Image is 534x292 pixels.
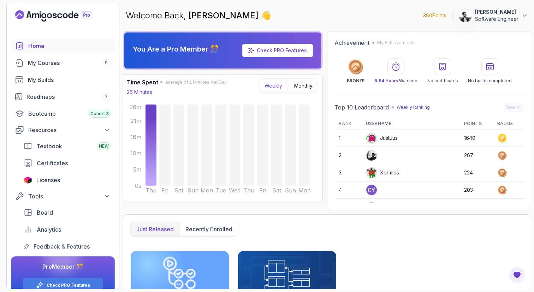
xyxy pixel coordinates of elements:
p: You Are a Pro Member 🎊 [133,44,219,54]
span: Certificates [37,159,68,167]
tspan: 5m [133,166,141,173]
p: BRONZE [347,78,364,84]
tspan: Thu [243,187,254,194]
tspan: Mon [298,187,311,194]
button: user profile image[PERSON_NAME]Software Engineer [458,8,528,23]
tspan: 10m [130,150,141,157]
p: 380 Points [423,12,446,19]
td: 4 [334,181,361,199]
span: Feedback & Features [34,242,90,251]
div: Bootcamp [28,109,111,118]
p: My Achievements [377,40,415,46]
div: Resources [28,126,111,134]
a: courses [11,56,115,70]
a: licenses [19,173,115,187]
p: Software Engineer [475,16,518,23]
tspan: 0s [135,182,141,189]
a: bootcamp [11,107,115,121]
span: Textbook [36,142,62,150]
p: Just released [136,225,174,233]
tspan: Sun [188,187,198,194]
tspan: Sun [285,187,296,194]
tspan: Sat [272,187,281,194]
span: Licenses [36,176,60,184]
td: 203 [460,181,493,199]
span: 9 [105,60,108,66]
p: Welcome Back, [126,10,271,21]
div: Home [28,42,111,50]
img: default monster avatar [366,202,377,213]
a: feedback [19,239,115,254]
p: 26 Minutes [127,89,152,96]
span: NEW [99,143,109,149]
tspan: Wed [229,187,241,194]
span: Average of 2 Minutes Per Day [165,79,227,85]
span: Cohort 3 [90,111,109,117]
img: default monster avatar [366,167,377,178]
tspan: Fri [259,187,266,194]
td: 224 [460,164,493,181]
a: builds [11,73,115,87]
a: Check PRO Features [242,44,313,57]
p: Recently enrolled [185,225,232,233]
td: 267 [460,147,493,164]
button: See all [504,102,524,112]
p: Watched [374,78,417,84]
div: Justuus [366,132,398,144]
tspan: Sat [174,187,184,194]
a: certificates [19,156,115,170]
tspan: Tue [216,187,226,194]
button: Just released [131,222,179,236]
div: Roadmaps [26,93,111,101]
img: user profile image [366,185,377,195]
button: Resources [11,124,115,136]
div: jvxdev [366,202,396,213]
img: user profile image [458,9,472,22]
button: Recently enrolled [179,222,238,236]
td: 1 [334,130,361,147]
button: Tools [11,190,115,203]
th: Badge [493,118,524,130]
div: My Builds [28,76,111,84]
h2: Top 10 Leaderboard [334,103,389,112]
h2: Achievement [334,38,369,47]
img: default monster avatar [366,133,377,143]
a: Check PRO Features [47,282,90,288]
tspan: Mon [201,187,213,194]
th: Username [362,118,460,130]
div: My Courses [28,59,111,67]
img: jetbrains icon [24,177,32,184]
p: [PERSON_NAME] [475,8,518,16]
a: Check PRO Features [257,47,307,53]
td: 3 [334,164,361,181]
span: 7 [105,94,108,100]
a: roadmaps [11,90,115,104]
th: Points [460,118,493,130]
tspan: 16m [130,133,141,141]
tspan: 26m [130,103,141,111]
td: 2 [334,147,361,164]
p: No builds completed [468,78,512,84]
a: Landing page [15,10,108,22]
button: Open Feedback Button [509,267,526,284]
th: Rank [334,118,361,130]
tspan: Fri [161,187,168,194]
span: Board [37,208,53,217]
span: 9.94 Hours [374,78,398,83]
h3: Time Spent [127,78,158,87]
p: Weekly Ranking [397,105,430,110]
a: home [11,39,115,53]
tspan: 21m [131,117,141,124]
a: textbook [19,139,115,153]
div: Xormios [366,167,399,178]
span: Analytics [37,225,61,234]
a: board [19,205,115,220]
a: analytics [19,222,115,237]
span: [PERSON_NAME] [189,10,261,20]
p: No certificates [427,78,458,84]
div: Tools [28,192,111,201]
td: 195 [460,199,493,216]
button: Weekly [260,80,287,92]
td: 1640 [460,130,493,147]
tspan: Thu [146,187,156,194]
